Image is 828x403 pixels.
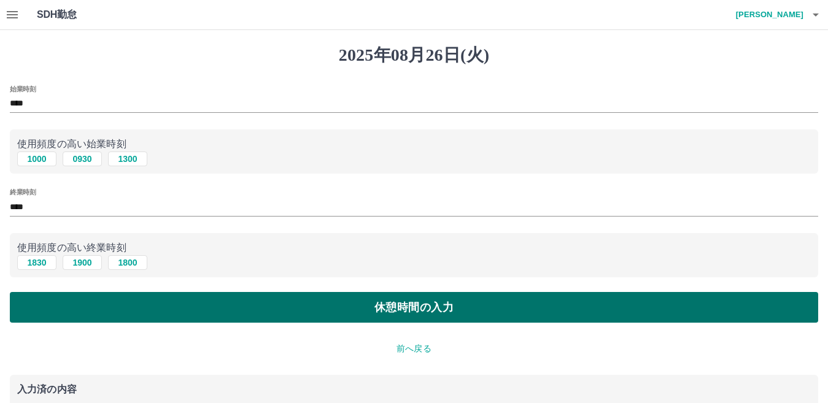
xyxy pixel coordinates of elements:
[10,342,818,355] p: 前へ戻る
[108,255,147,270] button: 1800
[10,292,818,323] button: 休憩時間の入力
[17,240,811,255] p: 使用頻度の高い終業時刻
[10,84,36,93] label: 始業時刻
[63,152,102,166] button: 0930
[63,255,102,270] button: 1900
[17,385,811,394] p: 入力済の内容
[10,188,36,197] label: 終業時刻
[17,255,56,270] button: 1830
[17,137,811,152] p: 使用頻度の高い始業時刻
[10,45,818,66] h1: 2025年08月26日(火)
[108,152,147,166] button: 1300
[17,152,56,166] button: 1000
